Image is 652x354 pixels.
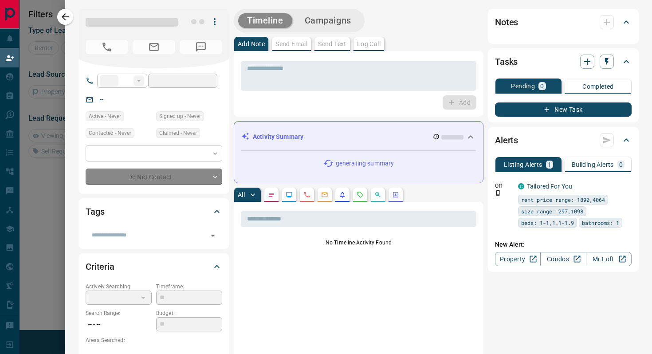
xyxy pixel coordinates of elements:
[86,317,152,332] p: -- - --
[180,40,222,54] span: No Number
[548,161,551,168] p: 1
[86,260,114,274] h2: Criteria
[159,129,197,138] span: Claimed - Never
[495,15,518,29] h2: Notes
[582,83,614,90] p: Completed
[238,41,265,47] p: Add Note
[619,161,623,168] p: 0
[521,195,605,204] span: rent price range: 1890,4064
[238,13,292,28] button: Timeline
[357,191,364,198] svg: Requests
[321,191,328,198] svg: Emails
[495,182,513,190] p: Off
[374,191,381,198] svg: Opportunities
[159,112,201,121] span: Signed up - Never
[518,183,524,189] div: condos.ca
[86,205,104,219] h2: Tags
[495,190,501,196] svg: Push Notification Only
[540,252,586,266] a: Condos
[86,256,222,277] div: Criteria
[495,51,632,72] div: Tasks
[495,130,632,151] div: Alerts
[495,55,518,69] h2: Tasks
[586,252,632,266] a: Mr.Loft
[89,129,131,138] span: Contacted - Never
[86,40,128,54] span: No Number
[511,83,535,89] p: Pending
[495,102,632,117] button: New Task
[495,240,632,249] p: New Alert:
[521,218,574,227] span: beds: 1-1,1.1-1.9
[86,201,222,222] div: Tags
[504,161,542,168] p: Listing Alerts
[392,191,399,198] svg: Agent Actions
[241,129,476,145] div: Activity Summary
[100,96,103,103] a: --
[572,161,614,168] p: Building Alerts
[86,283,152,291] p: Actively Searching:
[86,309,152,317] p: Search Range:
[296,13,360,28] button: Campaigns
[495,12,632,33] div: Notes
[156,283,222,291] p: Timeframe:
[527,183,572,190] a: Tailored For You
[238,192,245,198] p: All
[253,132,303,142] p: Activity Summary
[286,191,293,198] svg: Lead Browsing Activity
[540,83,544,89] p: 0
[133,40,175,54] span: No Email
[303,191,310,198] svg: Calls
[521,207,583,216] span: size range: 297,1098
[86,336,222,344] p: Areas Searched:
[495,252,541,266] a: Property
[336,159,394,168] p: generating summary
[207,229,219,242] button: Open
[241,239,476,247] p: No Timeline Activity Found
[339,191,346,198] svg: Listing Alerts
[268,191,275,198] svg: Notes
[495,133,518,147] h2: Alerts
[156,309,222,317] p: Budget:
[582,218,619,227] span: bathrooms: 1
[89,112,121,121] span: Active - Never
[86,169,222,185] div: Do Not Contact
